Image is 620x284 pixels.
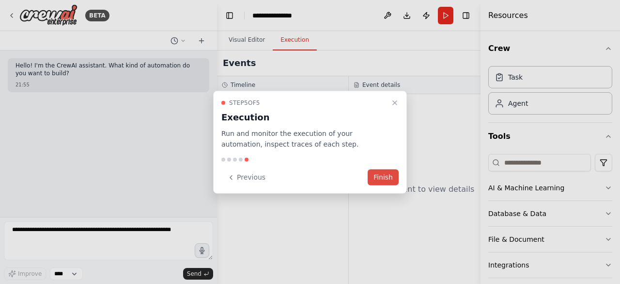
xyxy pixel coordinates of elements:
[229,99,260,106] span: Step 5 of 5
[221,128,387,150] p: Run and monitor the execution of your automation, inspect traces of each step.
[368,169,399,185] button: Finish
[221,169,271,185] button: Previous
[223,9,236,22] button: Hide left sidebar
[221,110,387,124] h3: Execution
[389,97,401,108] button: Close walkthrough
